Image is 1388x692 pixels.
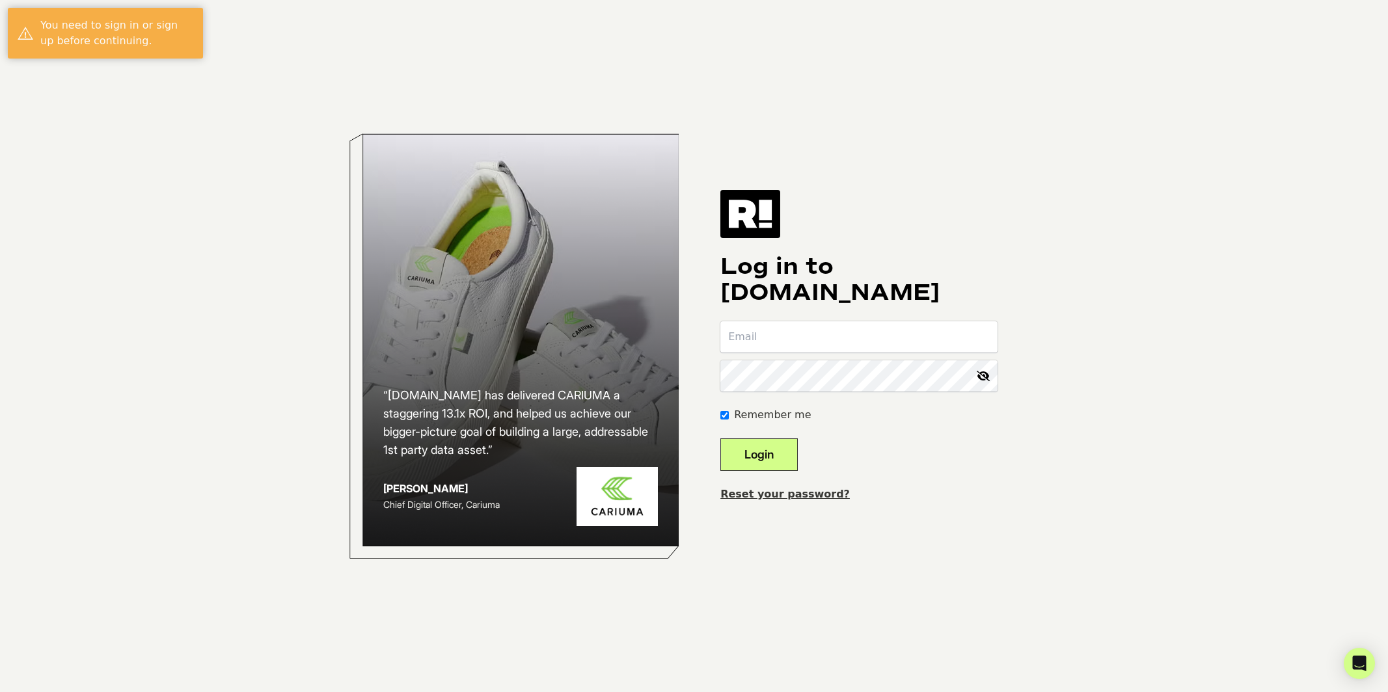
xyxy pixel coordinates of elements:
a: Reset your password? [720,488,850,500]
input: Email [720,321,997,353]
label: Remember me [734,407,811,423]
h1: Log in to [DOMAIN_NAME] [720,254,997,306]
div: Open Intercom Messenger [1344,648,1375,679]
span: Chief Digital Officer, Cariuma [383,499,500,510]
img: Retention.com [720,190,780,238]
h2: “[DOMAIN_NAME] has delivered CARIUMA a staggering 13.1x ROI, and helped us achieve our bigger-pic... [383,386,658,459]
img: Cariuma [577,467,658,526]
button: Login [720,438,798,471]
div: You need to sign in or sign up before continuing. [40,18,193,49]
strong: [PERSON_NAME] [383,482,468,495]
